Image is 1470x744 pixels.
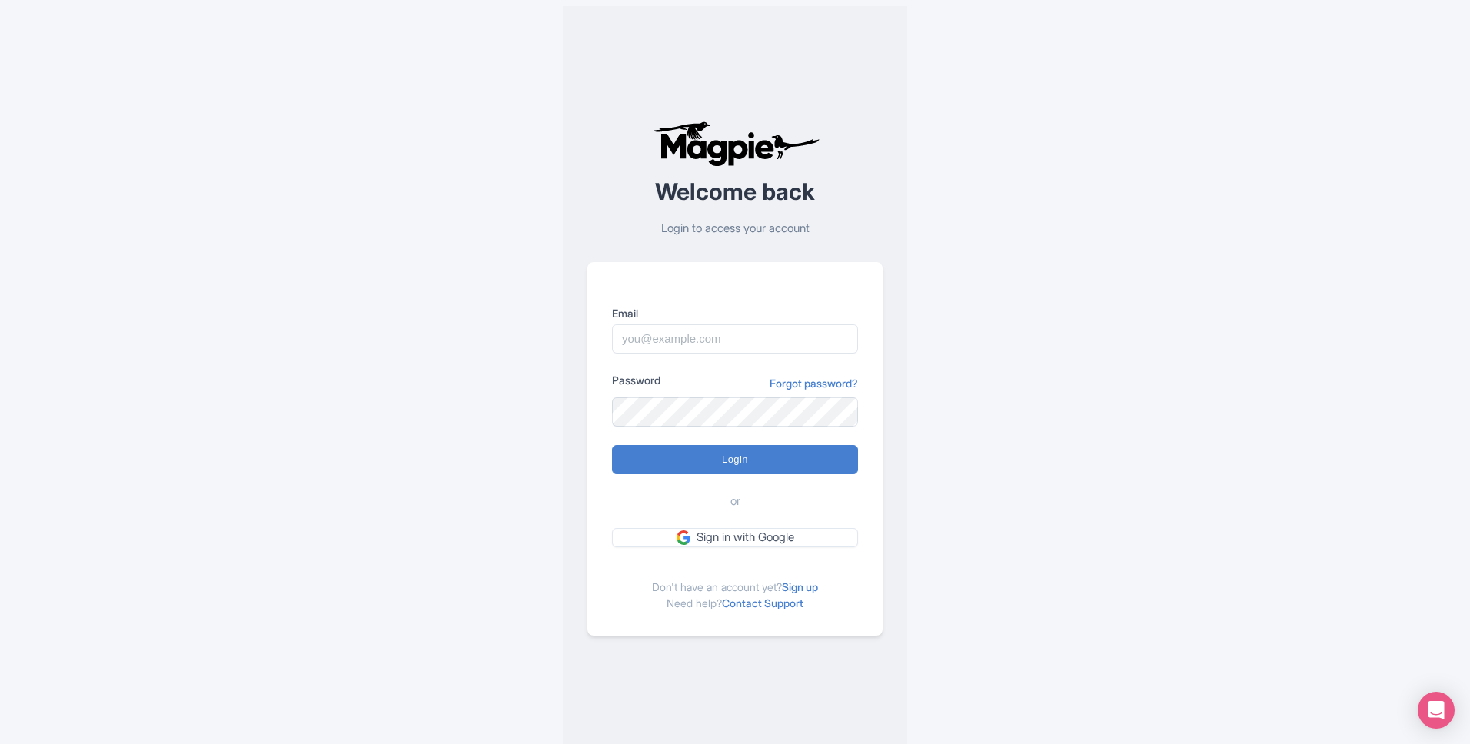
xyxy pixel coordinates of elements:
a: Sign in with Google [612,528,858,547]
input: you@example.com [612,324,858,354]
a: Contact Support [722,596,803,609]
div: Don't have an account yet? Need help? [612,566,858,611]
h2: Welcome back [587,179,883,204]
input: Login [612,445,858,474]
span: or [730,493,740,510]
div: Open Intercom Messenger [1418,692,1455,729]
img: logo-ab69f6fb50320c5b225c76a69d11143b.png [649,121,822,167]
a: Forgot password? [770,375,858,391]
a: Sign up [782,580,818,593]
img: google.svg [677,530,690,544]
p: Login to access your account [587,220,883,237]
label: Email [612,305,858,321]
label: Password [612,372,660,388]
